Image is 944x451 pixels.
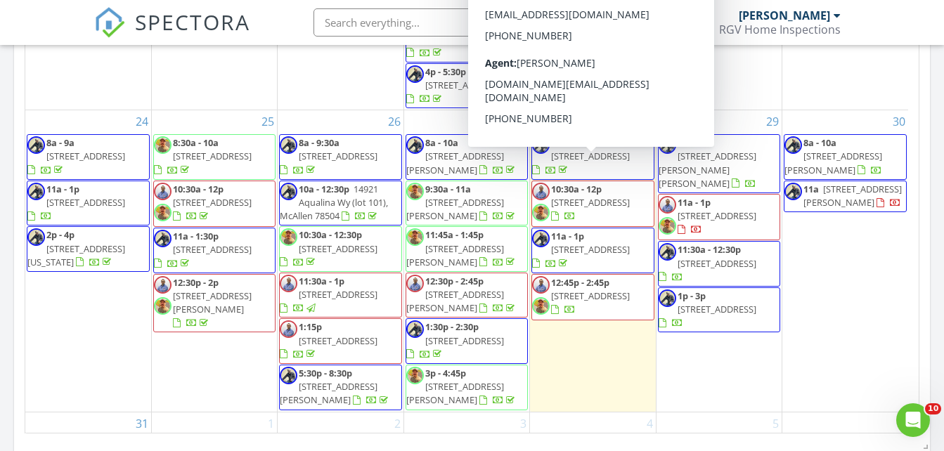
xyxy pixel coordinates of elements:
img: gpjzplpgcnr3.png [532,230,550,247]
span: 10a - 12:30p [299,183,349,195]
a: 11a - 1p [STREET_ADDRESS] [658,194,780,240]
td: Go to August 30, 2025 [782,110,908,412]
span: 10:30a - 12:30p [299,228,362,241]
span: [STREET_ADDRESS][PERSON_NAME] [173,289,252,315]
a: 1:15p [STREET_ADDRESS] [279,318,401,364]
td: Go to August 29, 2025 [656,110,782,412]
a: 12:30p - 2:45p [STREET_ADDRESS][PERSON_NAME] [406,273,528,318]
span: [STREET_ADDRESS] [425,79,504,91]
div: RGV Home Inspections [719,22,841,37]
a: Go to September 5, 2025 [770,412,782,435]
a: 10a - 12:30p 14921 Aqualina Wy (lot 101), McAllen 78504 [280,183,388,222]
a: Go to August 25, 2025 [259,110,277,133]
span: [STREET_ADDRESS][PERSON_NAME] [803,183,902,209]
img: profile_pic.jpg [280,320,297,338]
span: SPECTORA [135,7,250,37]
a: Go to September 2, 2025 [392,412,403,435]
a: 10:30a - 12p [STREET_ADDRESS] [551,183,630,222]
img: gpjzplpgcnr3.png [659,289,676,307]
a: 9a - 11a [STREET_ADDRESS][PERSON_NAME][PERSON_NAME] [659,136,756,190]
a: 1p - 3p [STREET_ADDRESS] [658,287,780,333]
a: 12:45p - 2:45p [STREET_ADDRESS] [551,276,630,315]
span: [STREET_ADDRESS] [46,150,125,162]
a: Go to August 24, 2025 [133,110,151,133]
a: 10:30a - 12p [STREET_ADDRESS] [173,183,252,222]
a: 11a [STREET_ADDRESS][PERSON_NAME] [784,181,907,212]
a: 11a - 1p [STREET_ADDRESS] [678,196,756,235]
span: 11:45a - 1:45p [425,228,484,241]
td: Go to August 24, 2025 [25,110,151,412]
span: [STREET_ADDRESS] [173,150,252,162]
a: 11:30a - 12:30p [STREET_ADDRESS] [658,241,780,287]
img: img_20250720_185139_380.jpg [406,228,424,246]
img: gpjzplpgcnr3.png [27,183,45,200]
a: 1:30p - 2:30p [STREET_ADDRESS] [406,320,504,360]
td: Go to August 26, 2025 [278,110,403,412]
a: 8a - 10a [STREET_ADDRESS][PERSON_NAME] [784,134,907,180]
a: 1:15p [STREET_ADDRESS] [280,320,377,360]
span: [STREET_ADDRESS] [678,257,756,270]
a: 10:30a - 12:30p [STREET_ADDRESS] [280,228,377,268]
span: 11a - 1p [678,196,711,209]
a: SPECTORA [94,19,250,48]
span: [STREET_ADDRESS] [551,243,630,256]
span: 11a [803,183,819,195]
span: [STREET_ADDRESS] [678,209,756,222]
div: [PERSON_NAME] [739,8,830,22]
img: gpjzplpgcnr3.png [659,136,676,154]
span: [STREET_ADDRESS] [173,196,252,209]
img: img_20250720_185139_380.jpg [532,297,550,315]
a: 4p - 5:30p [STREET_ADDRESS] [406,63,528,109]
span: 8a - 9:30a [299,136,340,149]
span: 10:30a - 12p [551,183,602,195]
img: gpjzplpgcnr3.png [280,136,297,154]
span: 10:30a - 12p [173,183,224,195]
span: 14921 Aqualina Wy (lot 101), McAllen 78504 [280,183,388,222]
a: 12:30p - 2:45p [STREET_ADDRESS][PERSON_NAME] [406,275,517,314]
a: 12:45p - 2:45p [STREET_ADDRESS] [531,274,654,320]
a: 1p - 3p [STREET_ADDRESS] [659,289,756,329]
a: 1:30p - 2:30p [STREET_ADDRESS] [406,318,528,364]
span: 12:45p - 2:45p [551,276,609,289]
span: 12:30p - 2:45p [425,275,484,287]
span: [STREET_ADDRESS][PERSON_NAME][PERSON_NAME] [659,150,756,189]
a: 4p - 5:30p [STREET_ADDRESS] [406,65,504,105]
span: 11a - 1p [46,183,79,195]
img: gpjzplpgcnr3.png [280,183,297,200]
img: gpjzplpgcnr3.png [784,183,802,200]
span: 1:15p [299,320,322,333]
a: 9:30a - 11a [STREET_ADDRESS][PERSON_NAME] [406,181,528,226]
span: 8:30a - 10a [173,136,219,149]
img: The Best Home Inspection Software - Spectora [94,7,125,38]
a: 3p - 4:45p [STREET_ADDRESS][PERSON_NAME] [406,365,528,410]
span: 11a - 1:30p [173,230,219,242]
a: 11a - 1p [STREET_ADDRESS] [532,230,630,269]
span: [STREET_ADDRESS][PERSON_NAME] [406,150,504,176]
span: [STREET_ADDRESS] [551,150,630,162]
span: [STREET_ADDRESS][PERSON_NAME] [406,380,504,406]
img: gpjzplpgcnr3.png [406,65,424,83]
img: profile_pic.jpg [154,183,172,200]
span: 11:30a - 1p [299,275,344,287]
span: 9a - 11a [678,136,711,149]
img: profile_pic.jpg [532,183,550,200]
a: 3p - 4:45p [STREET_ADDRESS][PERSON_NAME] [406,367,517,406]
span: [STREET_ADDRESS] [299,150,377,162]
a: Go to August 29, 2025 [763,110,782,133]
img: img_20250720_185139_380.jpg [406,183,424,200]
span: [STREET_ADDRESS][PERSON_NAME] [406,242,504,268]
span: [STREET_ADDRESS][PERSON_NAME] [406,288,504,314]
a: 8a - 9:30a [STREET_ADDRESS] [280,136,377,176]
img: img_20250720_185139_380.jpg [154,204,172,221]
img: profile_pic.jpg [659,196,676,214]
a: 8a - 9:30a [STREET_ADDRESS] [279,134,401,180]
a: Go to September 1, 2025 [265,412,277,435]
img: img_20250720_185139_380.jpg [154,136,172,154]
img: gpjzplpgcnr3.png [27,136,45,154]
span: [STREET_ADDRESS] [299,242,377,255]
img: gpjzplpgcnr3.png [406,320,424,338]
img: gpjzplpgcnr3.png [154,230,172,247]
span: [STREET_ADDRESS] [299,288,377,301]
a: 5:30p - 8:30p [STREET_ADDRESS][PERSON_NAME] [280,367,391,406]
span: [STREET_ADDRESS] [425,334,504,347]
